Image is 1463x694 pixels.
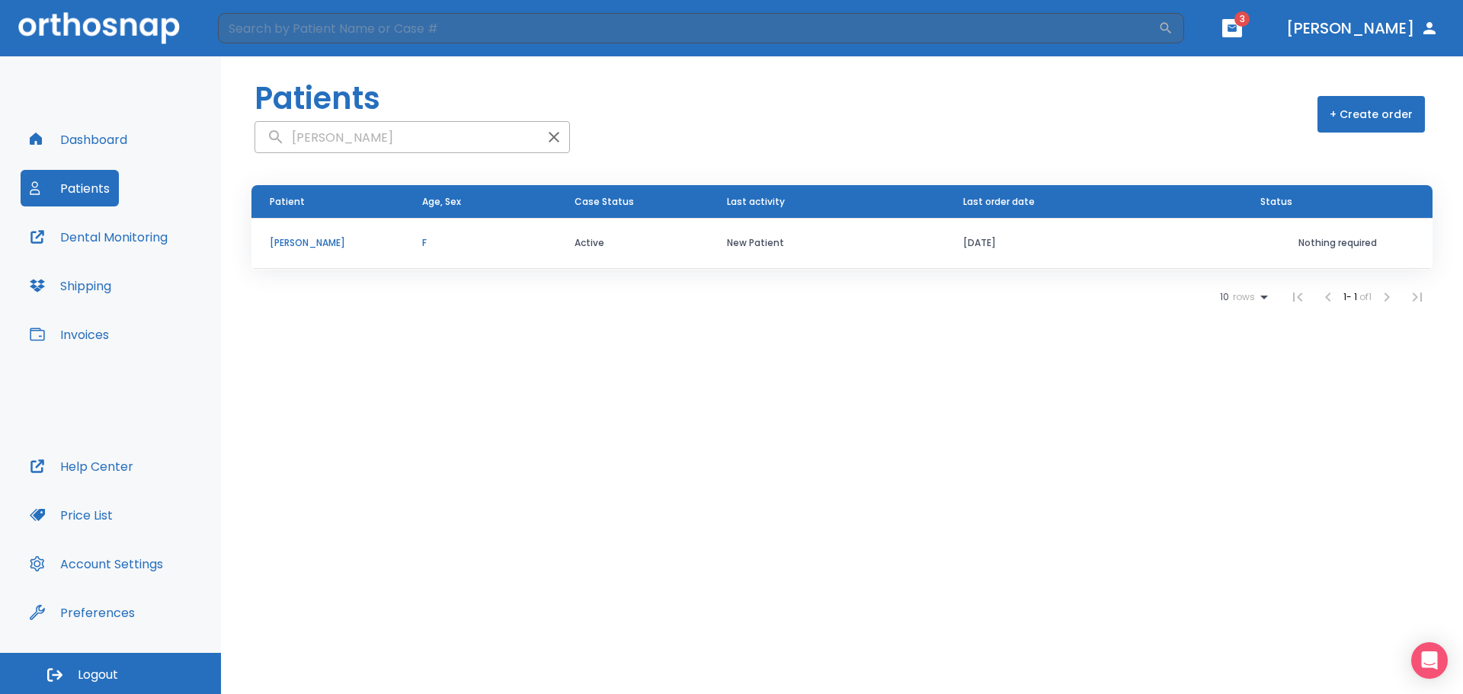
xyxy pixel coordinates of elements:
[21,170,119,206] button: Patients
[270,195,305,209] span: Patient
[21,448,142,485] button: Help Center
[21,121,136,158] button: Dashboard
[255,75,380,121] h1: Patients
[1411,642,1448,679] div: Open Intercom Messenger
[21,545,172,582] button: Account Settings
[1260,236,1414,250] p: Nothing required
[422,195,461,209] span: Age, Sex
[21,267,120,304] button: Shipping
[218,13,1158,43] input: Search by Patient Name or Case #
[132,606,146,619] div: Tooltip anchor
[21,594,144,631] button: Preferences
[21,497,122,533] button: Price List
[945,218,1242,269] td: [DATE]
[1234,11,1250,27] span: 3
[556,218,709,269] td: Active
[1280,14,1445,42] button: [PERSON_NAME]
[963,195,1035,209] span: Last order date
[1260,195,1292,209] span: Status
[1343,290,1359,303] span: 1 - 1
[1220,292,1229,302] span: 10
[255,123,539,152] input: search
[270,236,386,250] p: [PERSON_NAME]
[727,195,785,209] span: Last activity
[78,667,118,683] span: Logout
[709,218,945,269] td: New Patient
[575,195,634,209] span: Case Status
[1317,96,1425,133] button: + Create order
[21,219,177,255] button: Dental Monitoring
[21,316,118,353] button: Invoices
[422,236,538,250] p: F
[1359,290,1372,303] span: of 1
[18,12,180,43] img: Orthosnap
[1229,292,1255,302] span: rows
